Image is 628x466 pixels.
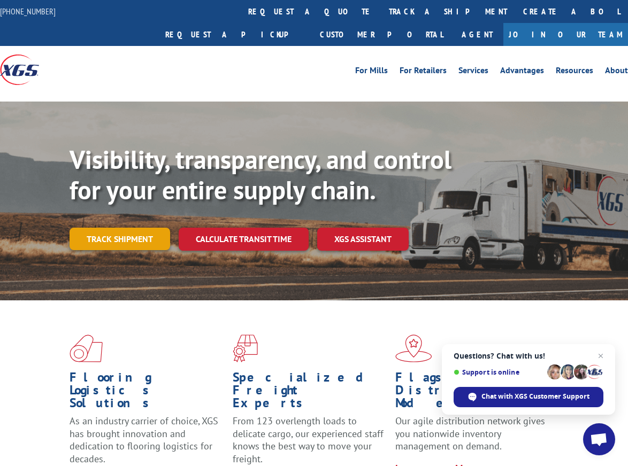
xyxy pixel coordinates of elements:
[395,371,550,415] h1: Flagship Distribution Model
[233,335,258,362] img: xgs-icon-focused-on-flooring-red
[70,143,451,207] b: Visibility, transparency, and control for your entire supply chain.
[503,23,628,46] a: Join Our Team
[458,66,488,78] a: Services
[70,335,103,362] img: xgs-icon-total-supply-chain-intelligence-red
[395,415,545,453] span: Our agile distribution network gives you nationwide inventory management on demand.
[605,66,628,78] a: About
[454,387,603,407] span: Chat with XGS Customer Support
[500,66,544,78] a: Advantages
[400,66,447,78] a: For Retailers
[355,66,388,78] a: For Mills
[454,352,603,360] span: Questions? Chat with us!
[556,66,593,78] a: Resources
[481,392,589,401] span: Chat with XGS Customer Support
[70,371,225,415] h1: Flooring Logistics Solutions
[179,228,309,251] a: Calculate transit time
[70,228,170,250] a: Track shipment
[454,368,543,376] span: Support is online
[233,371,388,415] h1: Specialized Freight Experts
[583,423,615,455] a: Open chat
[317,228,409,251] a: XGS ASSISTANT
[451,23,503,46] a: Agent
[312,23,451,46] a: Customer Portal
[157,23,312,46] a: Request a pickup
[395,335,432,362] img: xgs-icon-flagship-distribution-model-red
[70,415,218,465] span: As an industry carrier of choice, XGS has brought innovation and dedication to flooring logistics...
